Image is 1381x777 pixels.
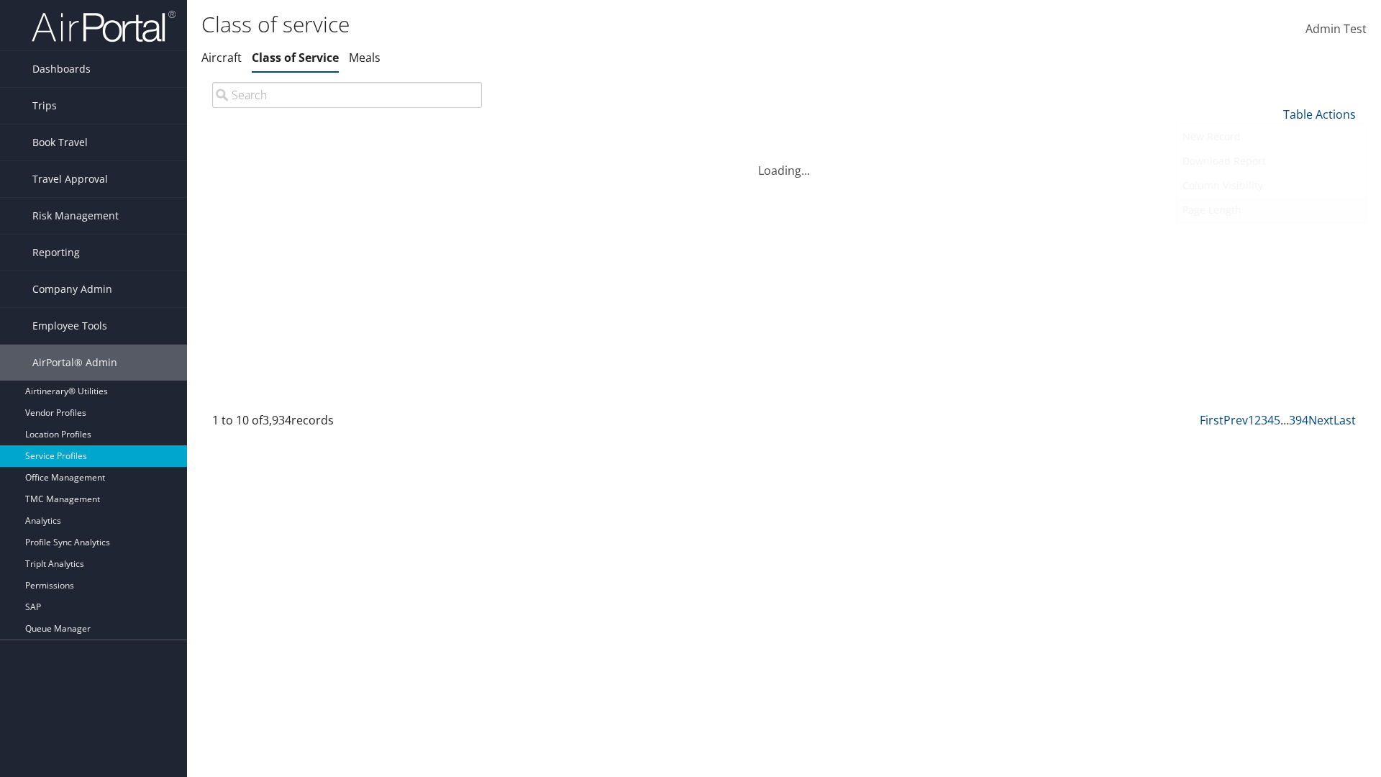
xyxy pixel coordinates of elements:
[32,51,91,87] span: Dashboards
[1177,173,1366,198] a: Column Visibility
[32,345,117,381] span: AirPortal® Admin
[32,235,80,271] span: Reporting
[32,198,119,234] span: Risk Management
[32,271,112,307] span: Company Admin
[1177,124,1366,149] a: New Record
[32,124,88,160] span: Book Travel
[32,9,176,43] img: airportal-logo.png
[1177,149,1366,173] a: Download Report
[32,161,108,197] span: Travel Approval
[32,88,57,124] span: Trips
[1177,198,1366,222] a: Page Length
[32,308,107,344] span: Employee Tools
